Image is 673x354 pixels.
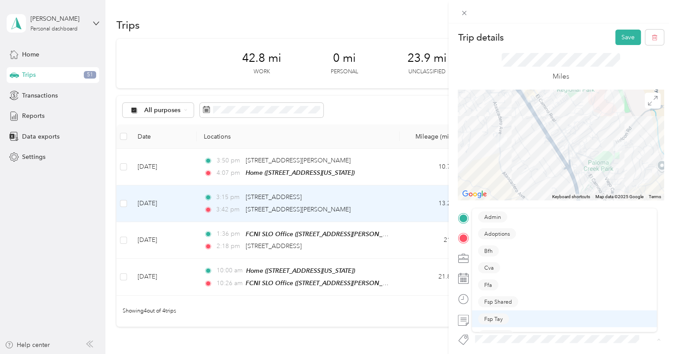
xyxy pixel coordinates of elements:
span: Cva [484,264,494,272]
button: Fsp Tay [478,313,509,324]
button: Admin [478,211,507,222]
p: Trip details [458,31,503,44]
span: Fsp Shared [484,298,512,306]
span: Map data ©2025 Google [595,194,643,199]
span: Ffa [484,281,492,289]
button: Cva [478,262,500,273]
span: Adoptions [484,230,510,238]
button: Fsp Shared [478,296,518,307]
a: Terms (opens in new tab) [649,194,661,199]
img: Google [460,188,489,200]
iframe: Everlance-gr Chat Button Frame [624,305,673,354]
button: Keyboard shortcuts [552,194,590,200]
a: Open this area in Google Maps (opens a new window) [460,188,489,200]
span: Fsp Tay [484,315,503,323]
button: Adoptions [478,228,516,239]
button: Save [615,30,641,45]
span: Admin [484,213,501,221]
button: Bfh [478,245,499,256]
span: Bfh [484,247,493,255]
button: Ffa [478,279,498,290]
p: Miles [553,71,569,82]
